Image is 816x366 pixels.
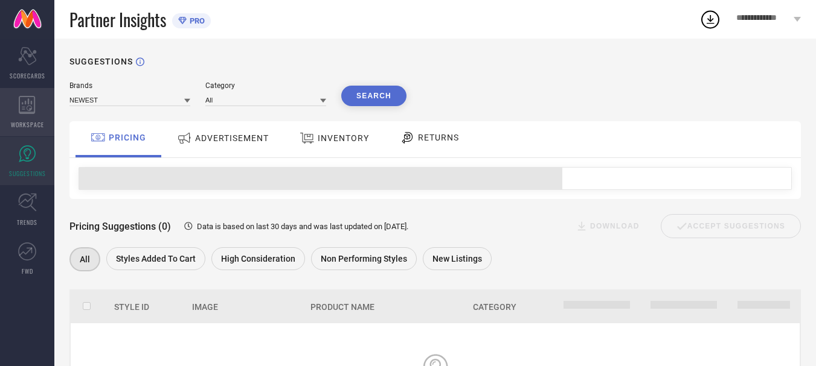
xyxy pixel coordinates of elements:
[11,120,44,129] span: WORKSPACE
[116,254,196,263] span: Styles Added To Cart
[114,302,149,312] span: Style Id
[197,222,408,231] span: Data is based on last 30 days and was last updated on [DATE] .
[69,7,166,32] span: Partner Insights
[473,302,516,312] span: Category
[418,133,459,142] span: RETURNS
[661,214,801,238] div: Accept Suggestions
[9,169,46,178] span: SUGGESTIONS
[205,81,326,90] div: Category
[341,86,406,106] button: Search
[318,133,369,143] span: INVENTORY
[10,71,45,80] span: SCORECARDS
[195,133,269,143] span: ADVERTISEMENT
[69,221,171,232] span: Pricing Suggestions (0)
[192,302,218,312] span: Image
[109,133,146,142] span: PRICING
[310,302,374,312] span: Product Name
[221,254,295,263] span: High Consideration
[22,267,33,276] span: FWD
[187,16,205,25] span: PRO
[69,81,190,90] div: Brands
[80,254,90,264] span: All
[69,57,133,66] h1: SUGGESTIONS
[321,254,407,263] span: Non Performing Styles
[699,8,721,30] div: Open download list
[432,254,482,263] span: New Listings
[17,218,37,227] span: TRENDS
